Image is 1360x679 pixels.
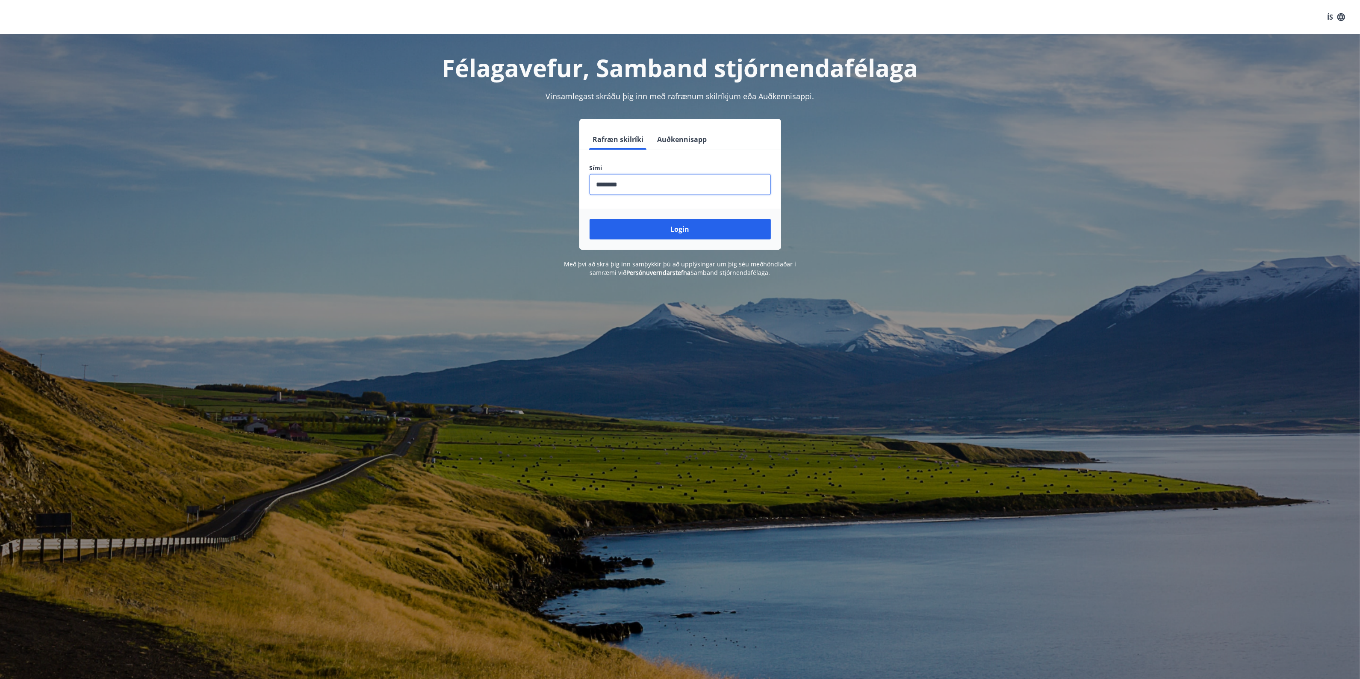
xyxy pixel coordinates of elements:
button: ÍS [1322,9,1350,25]
span: Með því að skrá þig inn samþykkir þú að upplýsingar um þig séu meðhöndlaðar í samræmi við Samband... [564,260,796,277]
button: Login [590,219,771,239]
span: Vinsamlegast skráðu þig inn með rafrænum skilríkjum eða Auðkennisappi. [546,91,814,101]
label: Sími [590,164,771,172]
button: Rafræn skilríki [590,129,647,150]
button: Auðkennisapp [654,129,711,150]
a: Persónuverndarstefna [627,269,691,277]
h1: Félagavefur, Samband stjórnendafélaga [383,51,978,84]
